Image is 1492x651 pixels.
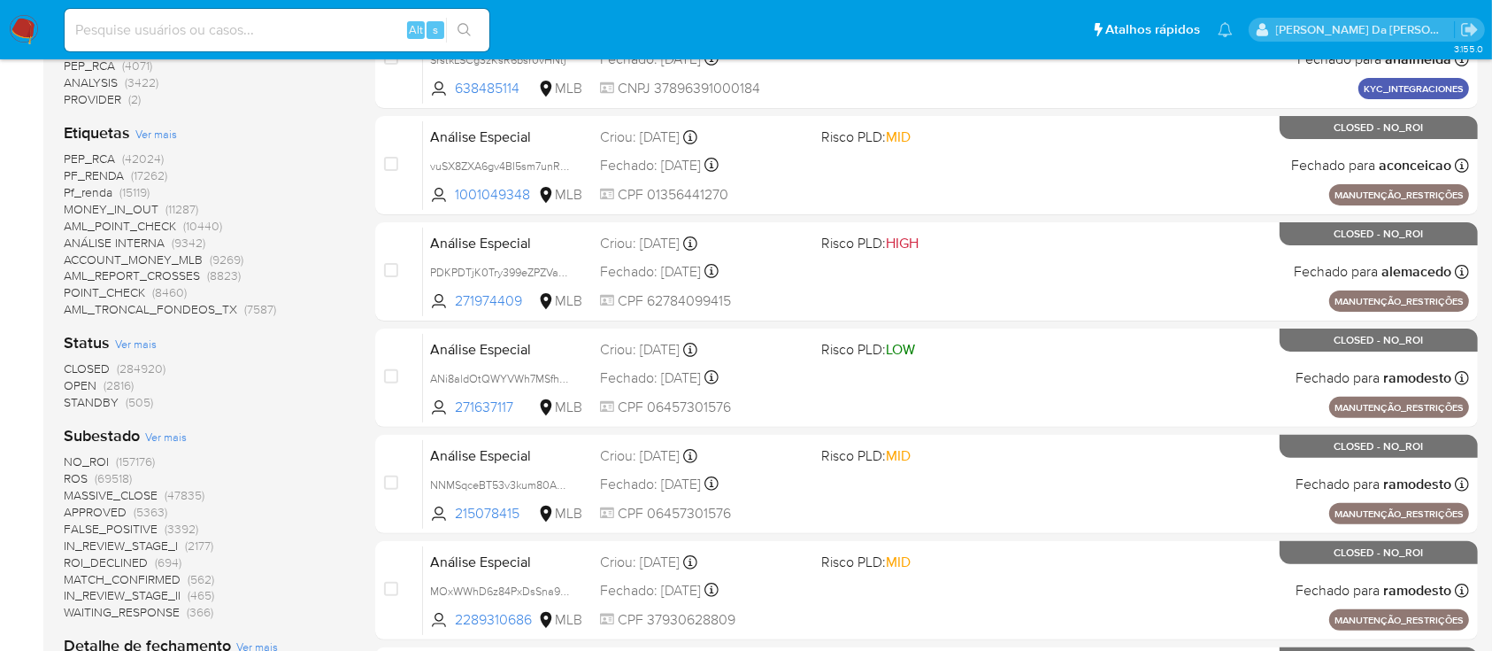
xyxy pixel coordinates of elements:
[1218,22,1233,37] a: Notificações
[433,21,438,38] span: s
[1460,20,1479,39] a: Sair
[1454,42,1483,56] span: 3.155.0
[446,18,482,43] button: search-icon
[409,21,423,38] span: Alt
[1105,20,1200,39] span: Atalhos rápidos
[65,19,489,42] input: Pesquise usuários ou casos...
[1276,21,1455,38] p: joice.osilva@mercadopago.com.br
